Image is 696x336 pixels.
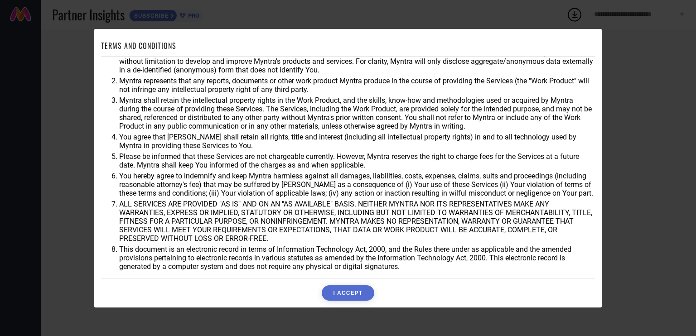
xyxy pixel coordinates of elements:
[119,172,595,197] li: You hereby agree to indemnify and keep Myntra harmless against all damages, liabilities, costs, e...
[119,200,595,243] li: ALL SERVICES ARE PROVIDED "AS IS" AND ON AN "AS AVAILABLE" BASIS. NEITHER MYNTRA NOR ITS REPRESEN...
[119,133,595,150] li: You agree that [PERSON_NAME] shall retain all rights, title and interest (including all intellect...
[119,152,595,169] li: Please be informed that these Services are not chargeable currently. However, Myntra reserves the...
[101,40,176,51] h1: TERMS AND CONDITIONS
[119,96,595,130] li: Myntra shall retain the intellectual property rights in the Work Product, and the skills, know-ho...
[322,285,374,301] button: I ACCEPT
[119,48,595,74] li: You agree that Myntra may use aggregate and anonymized data for any business purpose during or af...
[119,77,595,94] li: Myntra represents that any reports, documents or other work product Myntra produce in the course ...
[119,245,595,271] li: This document is an electronic record in terms of Information Technology Act, 2000, and the Rules...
